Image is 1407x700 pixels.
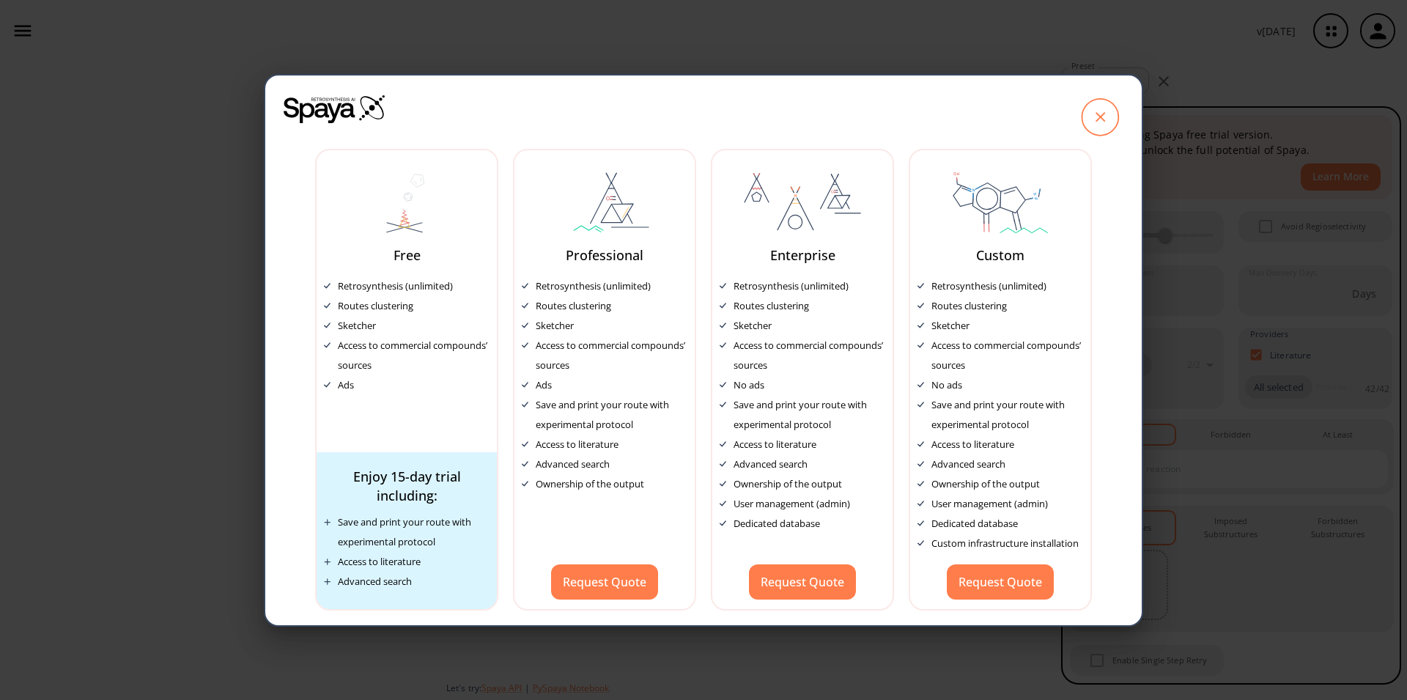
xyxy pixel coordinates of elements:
[338,276,453,296] div: Retrosynthesis (unlimited)
[338,296,413,316] div: Routes clustering
[551,564,658,600] button: Request Quote
[522,481,528,487] img: Tick Icon
[536,435,618,454] div: Access to literature
[522,402,528,408] img: Tick Icon
[324,559,330,565] img: Plus icon
[917,461,924,467] img: Tick Icon
[536,276,651,296] div: Retrosynthesis (unlimited)
[522,461,528,467] img: Tick Icon
[734,395,885,435] div: Save and print your route with experimental protocol
[931,316,970,336] div: Sketcher
[947,564,1054,600] button: Request Quote
[734,375,764,395] div: No ads
[931,435,1014,454] div: Access to literature
[720,283,726,289] img: Tick Icon
[720,323,726,328] img: Tick Icon
[536,395,687,435] div: Save and print your route with experimental protocol
[931,514,1018,534] div: Dedicated database
[324,578,330,585] img: Plus icon
[734,316,772,336] div: Sketcher
[734,296,809,316] div: Routes clustering
[931,296,1007,316] div: Routes clustering
[720,520,726,526] img: Tick Icon
[952,172,1049,234] img: planCustom-C0xwSQBl.svg
[931,494,1048,514] div: User management (admin)
[338,572,412,592] div: Advanced search
[720,501,726,506] img: Tick Icon
[522,441,528,447] img: Tick Icon
[917,283,924,289] img: Tick Icon
[734,474,842,494] div: Ownership of the output
[917,382,924,388] img: Tick Icon
[560,172,649,234] img: svg%3e
[338,552,421,572] div: Access to literature
[931,375,962,395] div: No ads
[720,303,726,309] img: Tick Icon
[536,474,644,494] div: Ownership of the output
[522,323,528,328] img: Tick Icon
[917,520,924,526] img: Tick Icon
[324,323,330,328] img: Tick Icon
[522,382,528,388] img: Tick Icon
[734,514,820,534] div: Dedicated database
[734,494,850,514] div: User management (admin)
[917,441,924,447] img: Tick Icon
[720,461,726,467] img: Tick Icon
[917,303,924,309] img: Tick Icon
[522,342,528,348] img: Tick Icon
[536,375,552,395] div: Ads
[734,435,816,454] div: Access to literature
[522,248,687,262] div: Professional
[338,375,354,395] div: Ads
[931,474,1040,494] div: Ownership of the output
[536,296,611,316] div: Routes clustering
[917,323,924,328] img: Tick Icon
[536,454,610,474] div: Advanced search
[522,283,528,289] img: Tick Icon
[338,336,490,375] div: Access to commercial compounds’ sources
[931,276,1046,296] div: Retrosynthesis (unlimited)
[734,336,885,375] div: Access to commercial compounds’ sources
[720,382,726,388] img: Tick Icon
[324,342,330,348] img: Tick Icon
[917,481,924,487] img: Tick Icon
[338,316,376,336] div: Sketcher
[324,303,330,309] img: Tick Icon
[917,501,924,506] img: Tick Icon
[917,248,1083,262] div: Custom
[324,283,330,289] img: Tick Icon
[324,467,490,505] div: Enjoy 15-day trial including:
[720,441,726,447] img: Tick Icon
[720,402,726,408] img: Tick Icon
[734,276,849,296] div: Retrosynthesis (unlimited)
[338,512,490,552] div: Save and print your route with experimental protocol
[522,303,528,309] img: Tick Icon
[931,454,1005,474] div: Advanced search
[536,336,687,375] div: Access to commercial compounds’ sources
[324,248,490,262] div: Free
[744,172,861,234] img: planEnterprise-DfCgZOee.svg
[324,519,330,526] img: Plus icon
[734,454,808,474] div: Advanced search
[720,481,726,487] img: Tick Icon
[720,342,726,348] img: Tick Icon
[720,248,885,262] div: Enterprise
[931,534,1079,553] div: Custom infrastructure installation
[917,342,924,348] img: Tick Icon
[917,540,924,546] img: Tick Icon
[931,395,1083,435] div: Save and print your route with experimental protocol
[917,402,924,408] img: Tick Icon
[324,382,330,388] img: Tick Icon
[284,94,386,123] img: Spaya logo
[749,564,856,600] button: Request Quote
[931,336,1083,375] div: Access to commercial compounds’ sources
[366,172,446,234] img: svg%3e
[536,316,574,336] div: Sketcher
